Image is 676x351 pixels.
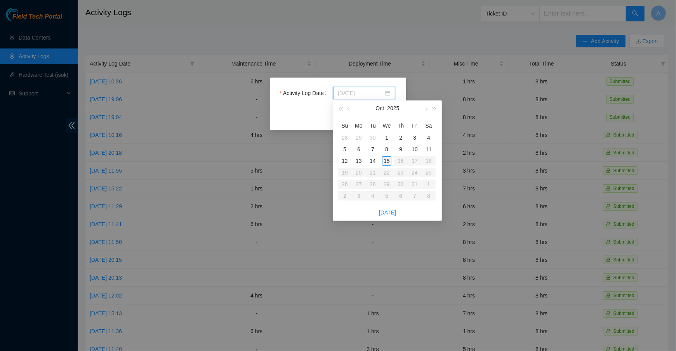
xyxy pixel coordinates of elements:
[352,144,366,155] td: 2025-10-06
[338,119,352,132] th: Su
[368,133,377,142] div: 30
[379,209,396,216] a: [DATE]
[408,119,422,132] th: Fr
[340,133,349,142] div: 28
[340,156,349,166] div: 12
[382,133,391,142] div: 1
[408,144,422,155] td: 2025-10-10
[338,155,352,167] td: 2025-10-12
[380,119,394,132] th: We
[408,132,422,144] td: 2025-10-03
[424,145,433,154] div: 11
[366,119,380,132] th: Tu
[422,132,436,144] td: 2025-10-04
[354,145,363,154] div: 6
[368,156,377,166] div: 14
[352,119,366,132] th: Mo
[354,156,363,166] div: 13
[338,132,352,144] td: 2025-09-28
[376,100,384,116] button: Oct
[380,155,394,167] td: 2025-10-15
[394,119,408,132] th: Th
[352,155,366,167] td: 2025-10-13
[380,132,394,144] td: 2025-10-01
[380,144,394,155] td: 2025-10-08
[354,133,363,142] div: 29
[396,133,405,142] div: 2
[340,145,349,154] div: 5
[394,144,408,155] td: 2025-10-09
[366,155,380,167] td: 2025-10-14
[366,144,380,155] td: 2025-10-07
[424,133,433,142] div: 4
[338,144,352,155] td: 2025-10-05
[394,132,408,144] td: 2025-10-02
[387,100,399,116] button: 2025
[382,156,391,166] div: 15
[280,87,329,99] label: Activity Log Date
[338,89,384,97] input: Activity Log Date
[422,119,436,132] th: Sa
[396,145,405,154] div: 9
[366,132,380,144] td: 2025-09-30
[410,133,419,142] div: 3
[422,144,436,155] td: 2025-10-11
[410,145,419,154] div: 10
[352,132,366,144] td: 2025-09-29
[382,145,391,154] div: 8
[368,145,377,154] div: 7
